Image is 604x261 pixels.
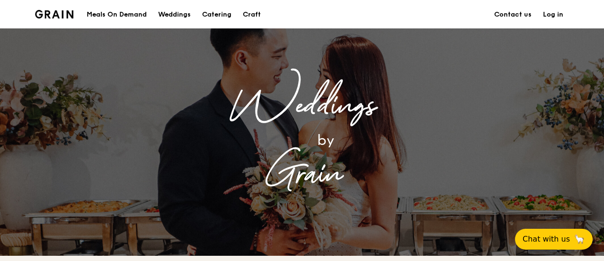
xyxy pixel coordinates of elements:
[237,0,266,29] a: Craft
[113,153,491,196] div: Grain
[35,10,73,18] img: Grain
[523,234,570,245] span: Chat with us
[515,229,593,250] button: Chat with us🦙
[202,0,231,29] div: Catering
[87,0,147,29] div: Meals On Demand
[537,0,569,29] a: Log in
[574,234,585,245] span: 🦙
[160,127,491,153] div: by
[489,0,537,29] a: Contact us
[113,85,491,127] div: Weddings
[158,0,191,29] div: Weddings
[152,0,196,29] a: Weddings
[243,0,261,29] div: Craft
[196,0,237,29] a: Catering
